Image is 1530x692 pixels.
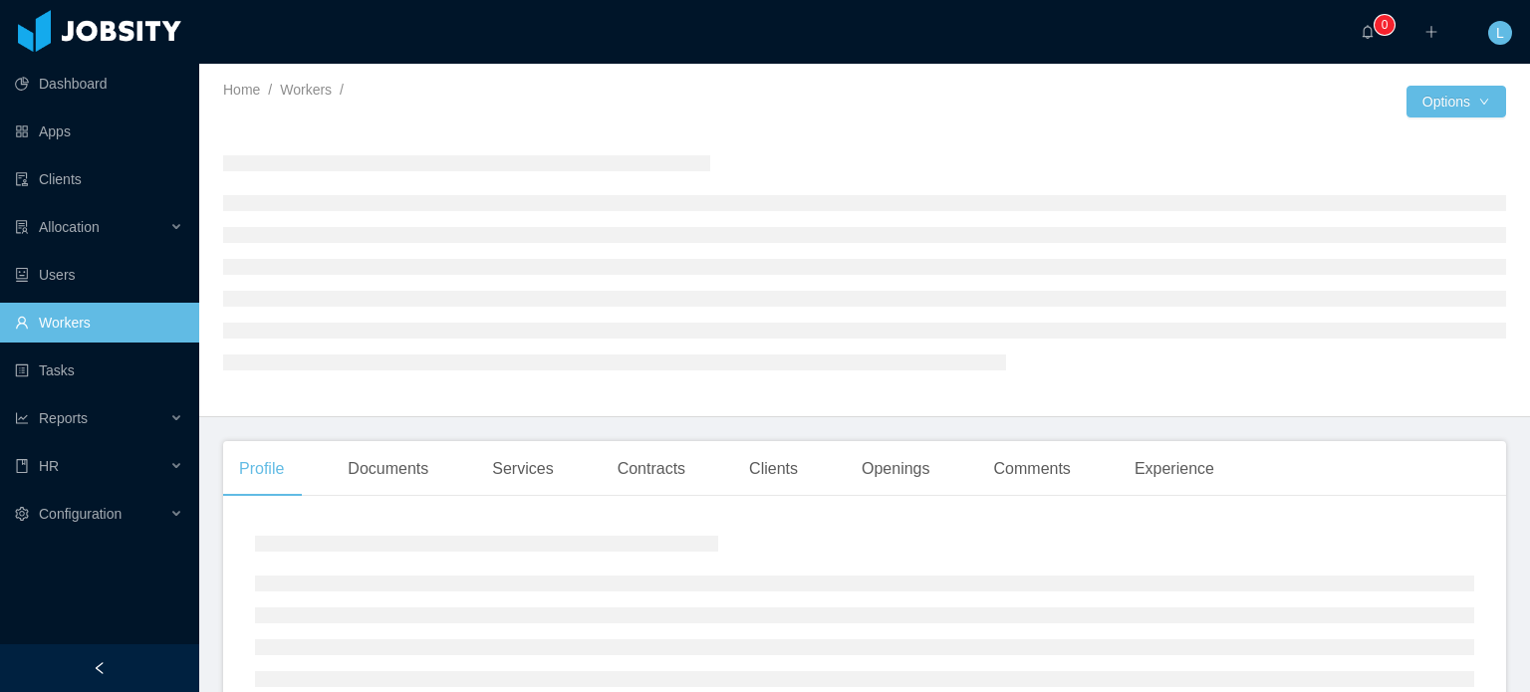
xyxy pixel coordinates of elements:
sup: 0 [1375,15,1395,35]
div: Comments [978,441,1087,497]
i: icon: book [15,459,29,473]
div: Contracts [602,441,701,497]
i: icon: plus [1424,25,1438,39]
i: icon: setting [15,507,29,521]
div: Openings [846,441,946,497]
a: icon: auditClients [15,159,183,199]
div: Experience [1119,441,1230,497]
i: icon: solution [15,220,29,234]
a: icon: userWorkers [15,303,183,343]
div: Clients [733,441,814,497]
i: icon: line-chart [15,411,29,425]
span: HR [39,458,59,474]
a: Workers [280,82,332,98]
i: icon: bell [1361,25,1375,39]
a: Home [223,82,260,98]
a: icon: robotUsers [15,255,183,295]
span: Configuration [39,506,122,522]
span: L [1496,21,1504,45]
span: / [340,82,344,98]
div: Profile [223,441,300,497]
a: icon: pie-chartDashboard [15,64,183,104]
button: Optionsicon: down [1406,86,1506,117]
a: icon: profileTasks [15,350,183,390]
span: Reports [39,410,88,426]
a: icon: appstoreApps [15,112,183,151]
div: Documents [332,441,444,497]
span: Allocation [39,219,100,235]
span: / [268,82,272,98]
div: Services [476,441,569,497]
